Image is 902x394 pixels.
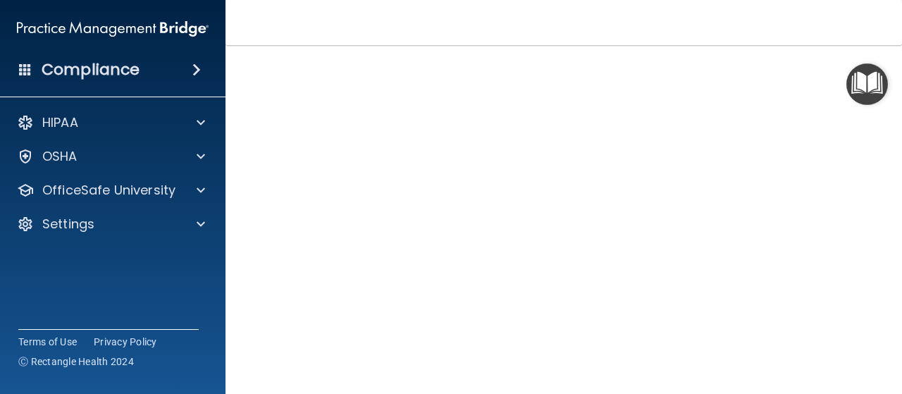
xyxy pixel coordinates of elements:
a: Settings [17,216,205,233]
a: OfficeSafe University [17,182,205,199]
a: Privacy Policy [94,335,157,349]
p: HIPAA [42,114,78,131]
img: PMB logo [17,15,209,43]
span: Ⓒ Rectangle Health 2024 [18,355,134,369]
a: HIPAA [17,114,205,131]
button: Open Resource Center [846,63,888,105]
a: OSHA [17,148,205,165]
h4: Compliance [42,60,140,80]
p: Settings [42,216,94,233]
a: Terms of Use [18,335,77,349]
p: OSHA [42,148,78,165]
p: OfficeSafe University [42,182,175,199]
